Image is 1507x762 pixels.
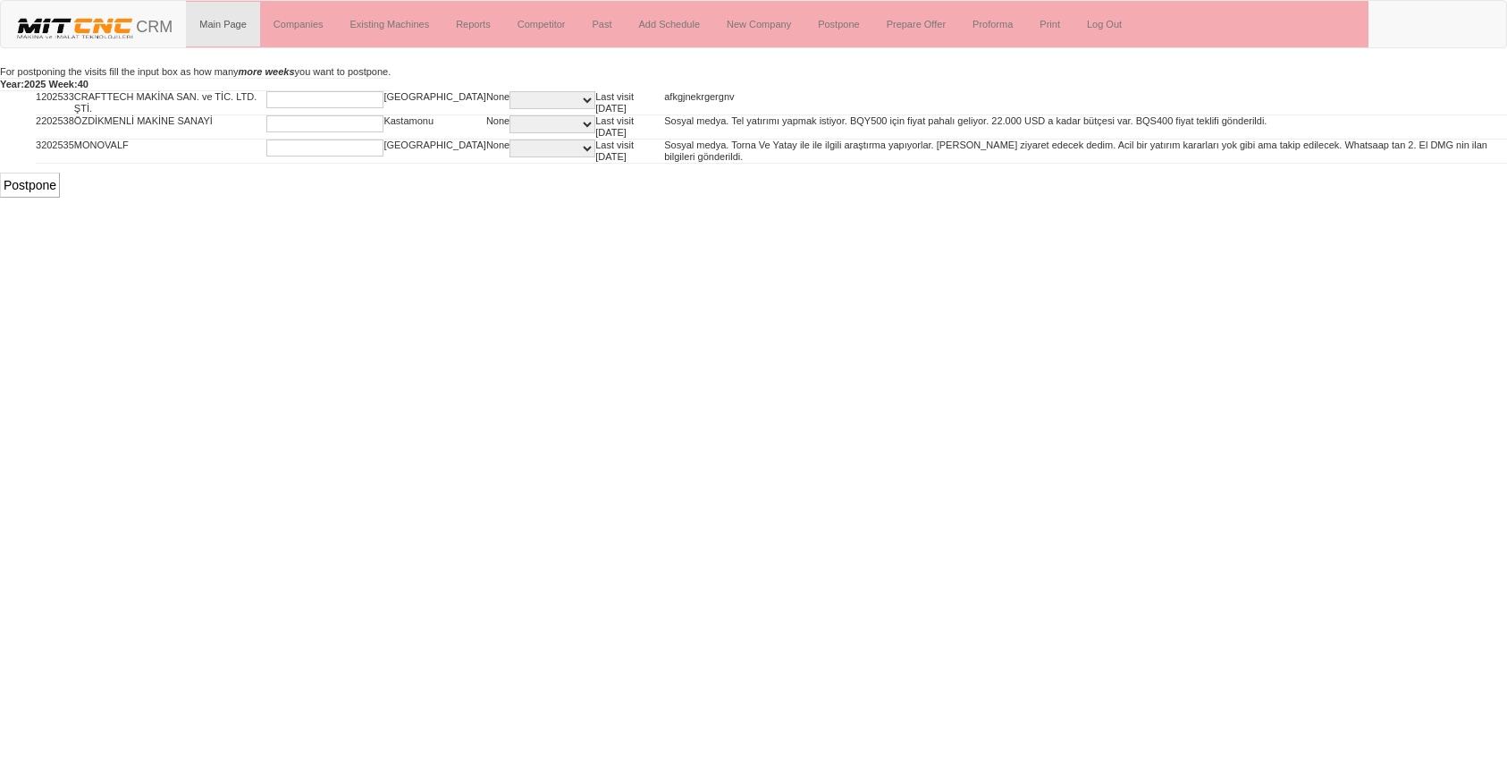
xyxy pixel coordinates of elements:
a: Main Page [186,2,260,47]
b: 2025 Week: [24,79,78,89]
a: Add Schedule [626,2,714,47]
td: None [486,91,509,115]
td: Sosyal medya. Torna Ve Yatay ile ile ilgili araştırma yapıyorlar. [PERSON_NAME] ziyaret edecek de... [664,140,1507,164]
td: Last visit [DATE] [595,140,664,164]
a: New Company [713,2,804,47]
td: 2025 [41,91,63,115]
td: None [486,140,509,164]
td: 2025 [41,115,63,140]
td: 2025 [41,140,63,164]
img: header.png [14,14,136,41]
a: Postpone [804,2,872,47]
a: Reports [442,2,504,47]
td: Sosyal medya. Tel yatırımı yapmak istiyor. BQY500 için fiyat pahalı geliyor. 22.000 USD a kadar b... [664,115,1507,140]
td: Last visit [DATE] [595,91,664,115]
td: CRAFTTECH MAKİNA SAN. ve TİC. LTD. ŞTİ. [74,91,267,115]
a: Prepare Offer [873,2,959,47]
td: [GEOGRAPHIC_DATA] [383,91,486,115]
td: ÖZDİKMENLİ MAKİNE SANAYİ [74,115,267,140]
td: 33 [63,91,74,115]
a: Competitor [504,2,579,47]
td: Kastamonu [383,115,486,140]
td: 38 [63,115,74,140]
td: Last visit [DATE] [595,115,664,140]
a: Past [578,2,625,47]
td: [GEOGRAPHIC_DATA] [383,140,486,164]
td: 3 [36,140,41,164]
a: CRM [1,1,186,46]
a: Proforma [959,2,1026,47]
td: None [486,115,509,140]
i: more weeks [239,66,295,77]
td: 1 [36,91,41,115]
a: Print [1026,2,1073,47]
td: 35 [63,140,74,164]
a: Companies [260,2,337,47]
td: MONOVALF [74,140,267,164]
td: 2 [36,115,41,140]
a: Log Out [1073,2,1135,47]
a: Existing Machines [337,2,443,47]
td: afkgjnekrgergnv [664,91,1507,115]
